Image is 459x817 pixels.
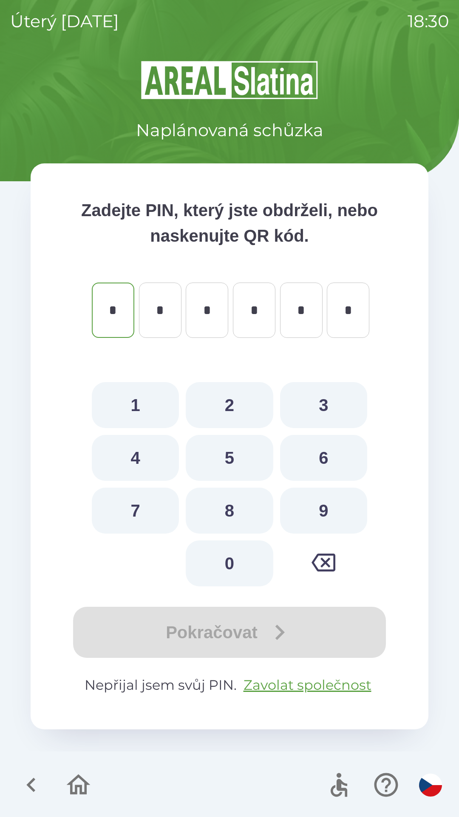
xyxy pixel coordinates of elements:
img: Logo [31,60,428,100]
img: cs flag [419,774,442,797]
button: 7 [92,488,179,534]
p: Zadejte PIN, který jste obdrželi, nebo naskenujte QR kód. [65,197,394,249]
button: 8 [186,488,273,534]
button: 9 [280,488,367,534]
p: Nepřijal jsem svůj PIN. [65,675,394,695]
button: 2 [186,382,273,428]
p: úterý [DATE] [10,9,119,34]
button: 6 [280,435,367,481]
button: 0 [186,540,273,586]
button: 3 [280,382,367,428]
p: 18:30 [408,9,449,34]
button: 5 [186,435,273,481]
p: Naplánovaná schůzka [136,117,323,143]
button: Zavolat společnost [240,675,375,695]
button: 1 [92,382,179,428]
button: 4 [92,435,179,481]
